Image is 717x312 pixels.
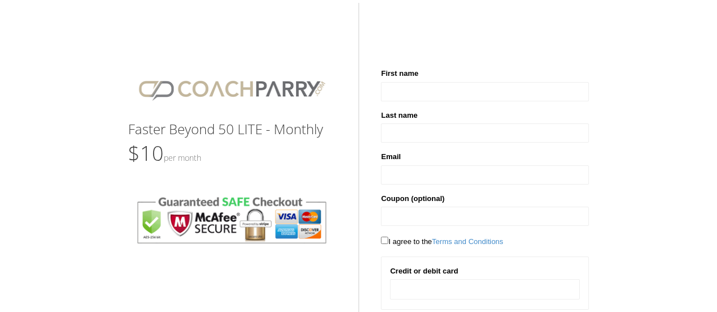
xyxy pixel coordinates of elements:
small: Per Month [164,152,201,163]
label: First name [381,68,418,79]
h3: Faster Beyond 50 LITE - Monthly [128,122,336,136]
label: Email [381,151,401,163]
iframe: Secure card payment input frame [397,285,572,294]
a: Terms and Conditions [432,237,503,246]
label: Coupon (optional) [381,193,444,204]
label: Last name [381,110,417,121]
img: CPlogo.png [128,68,336,110]
label: Credit or debit card [390,266,458,277]
span: I agree to the [381,237,503,246]
span: $10 [128,139,201,167]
